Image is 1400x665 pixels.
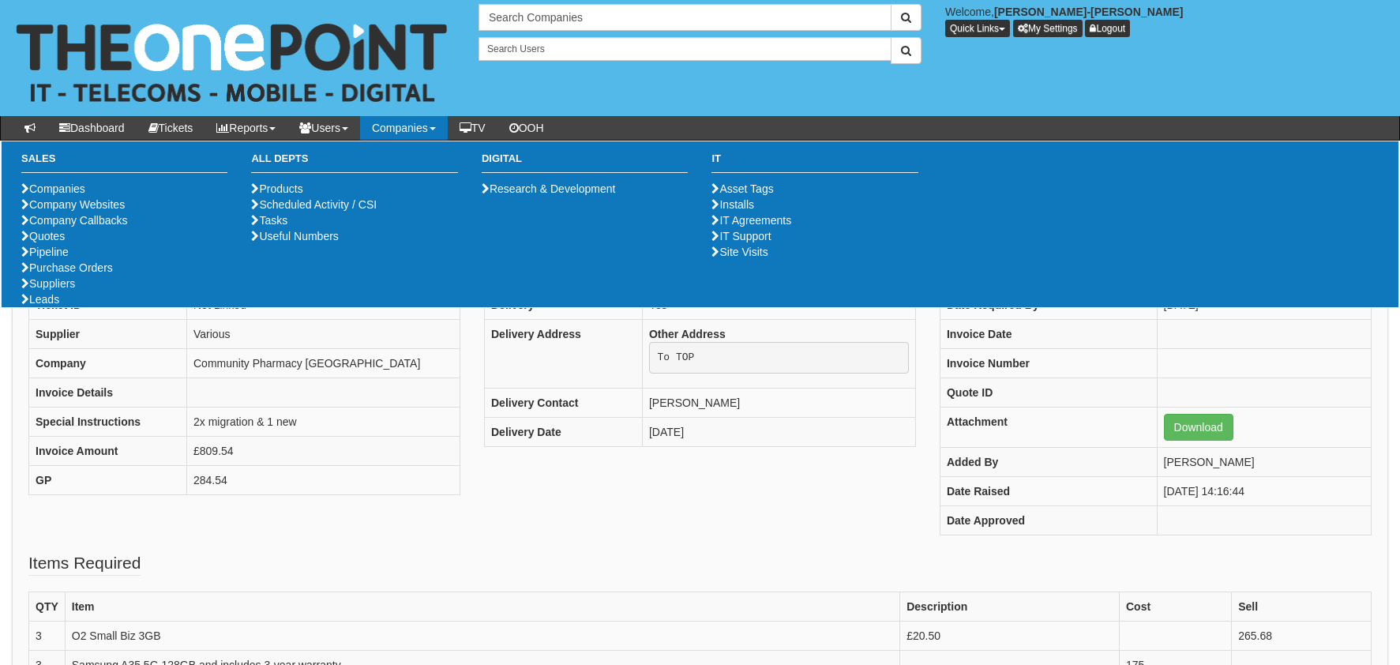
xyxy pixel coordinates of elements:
[21,214,128,227] a: Company Callbacks
[711,153,918,173] h3: IT
[65,622,899,651] td: O2 Small Biz 3GB
[251,198,377,211] a: Scheduled Activity / CSI
[642,417,915,446] td: [DATE]
[21,153,227,173] h3: Sales
[642,388,915,417] td: [PERSON_NAME]
[649,328,726,340] b: Other Address
[47,116,137,140] a: Dashboard
[900,622,1120,651] td: £20.50
[187,349,460,378] td: Community Pharmacy [GEOGRAPHIC_DATA]
[940,408,1157,448] th: Attachment
[29,622,66,651] td: 3
[482,182,616,195] a: Research & Development
[29,378,187,408] th: Invoice Details
[484,417,642,446] th: Delivery Date
[1085,20,1130,37] a: Logout
[21,293,59,306] a: Leads
[29,592,66,622] th: QTY
[251,214,287,227] a: Tasks
[187,466,460,495] td: 284.54
[187,408,460,437] td: 2x migration & 1 new
[945,20,1010,37] button: Quick Links
[479,37,891,61] input: Search Users
[1232,622,1372,651] td: 265.68
[711,198,754,211] a: Installs
[1013,20,1083,37] a: My Settings
[21,277,75,290] a: Suppliers
[137,116,205,140] a: Tickets
[484,388,642,417] th: Delivery Contact
[1157,448,1371,477] td: [PERSON_NAME]
[205,116,287,140] a: Reports
[21,246,69,258] a: Pipeline
[940,448,1157,477] th: Added By
[1157,477,1371,506] td: [DATE] 14:16:44
[21,261,113,274] a: Purchase Orders
[28,551,141,576] legend: Items Required
[360,116,448,140] a: Companies
[1232,592,1372,622] th: Sell
[251,230,338,242] a: Useful Numbers
[649,342,909,374] pre: To TOP
[21,182,85,195] a: Companies
[994,6,1184,18] b: [PERSON_NAME]-[PERSON_NAME]
[711,214,791,227] a: IT Agreements
[940,320,1157,349] th: Invoice Date
[482,153,688,173] h3: Digital
[940,378,1157,408] th: Quote ID
[21,198,125,211] a: Company Websites
[251,182,302,195] a: Products
[29,437,187,466] th: Invoice Amount
[29,466,187,495] th: GP
[484,320,642,389] th: Delivery Address
[287,116,360,140] a: Users
[1164,414,1233,441] a: Download
[21,230,65,242] a: Quotes
[711,182,773,195] a: Asset Tags
[479,4,891,31] input: Search Companies
[711,246,768,258] a: Site Visits
[187,320,460,349] td: Various
[497,116,556,140] a: OOH
[29,349,187,378] th: Company
[940,477,1157,506] th: Date Raised
[711,230,771,242] a: IT Support
[29,408,187,437] th: Special Instructions
[448,116,497,140] a: TV
[933,4,1400,37] div: Welcome,
[29,320,187,349] th: Supplier
[251,153,457,173] h3: All Depts
[900,592,1120,622] th: Description
[940,349,1157,378] th: Invoice Number
[940,506,1157,535] th: Date Approved
[187,437,460,466] td: £809.54
[65,592,899,622] th: Item
[1120,592,1232,622] th: Cost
